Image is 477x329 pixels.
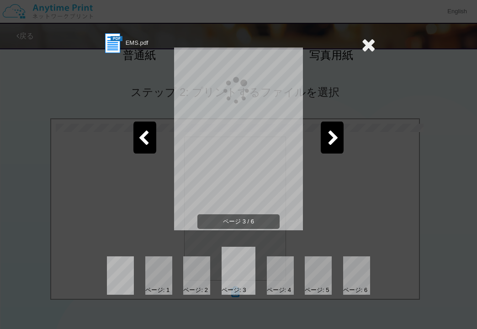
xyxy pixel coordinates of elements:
span: ページ 3 / 6 [197,214,280,229]
div: ページ: 3 [222,286,246,295]
div: ページ: 4 [267,286,291,295]
div: ページ: 2 [183,286,207,295]
div: ページ: 1 [145,286,170,295]
div: ページ: 5 [305,286,329,295]
div: ページ: 6 [343,286,367,295]
span: EMS.pdf [126,39,148,46]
